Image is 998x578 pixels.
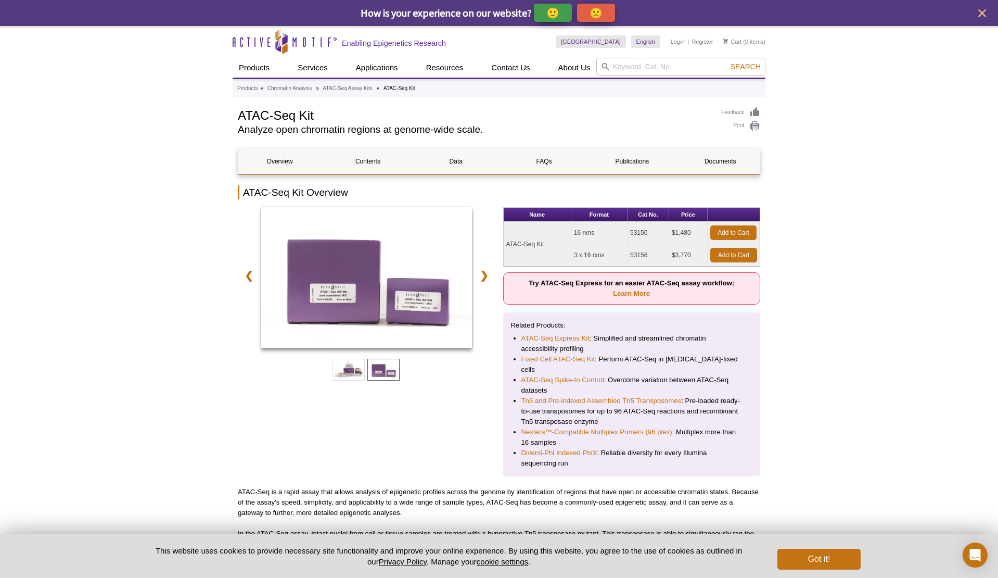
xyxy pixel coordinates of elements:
[727,62,764,71] button: Search
[233,58,276,78] a: Products
[529,279,734,297] strong: Try ATAC-Seq Express for an easier ATAC-Seq assay workflow:
[485,58,536,78] a: Contact Us
[137,545,760,567] p: This website uses cookies to provide necessary site functionality and improve your online experie...
[521,396,682,406] a: Tn5 and Pre-indexed Assembled Tn5 Transposomes
[679,149,762,174] a: Documents
[477,557,528,566] button: cookie settings
[267,84,312,93] a: Chromatin Analysis
[238,487,760,518] p: ATAC-Seq is a rapid assay that allows analysis of epigenetic profiles across the genome by identi...
[590,6,603,19] p: 🙁
[379,557,427,566] a: Privacy Policy
[361,6,532,19] span: How is your experience on our website?
[591,149,673,174] a: Publications
[721,107,760,118] a: Feedback
[511,320,753,331] p: Related Products:
[669,222,708,244] td: $1,480
[669,244,708,267] td: $3,770
[552,58,597,78] a: About Us
[316,85,319,91] li: »
[521,396,743,427] li: : Pre-loaded ready-to-use transposomes for up to 96 ATAC-Seq reactions and recombinant Tn5 transp...
[383,85,415,91] li: ATAC-Seq Kit
[723,38,741,45] a: Cart
[521,427,743,448] li: : Multiplex more than 16 samples
[521,448,597,458] a: Diversi-Phi Indexed PhiX
[723,39,728,44] img: Your Cart
[596,58,765,76] input: Keyword, Cat. No.
[261,207,472,348] img: ATAC-Seq Kit
[628,244,669,267] td: 53156
[238,125,711,134] h2: Analyze open chromatin regions at genome-wide scale.
[669,208,708,222] th: Price
[571,244,628,267] td: 3 x 16 rxns
[963,543,988,568] div: Open Intercom Messenger
[261,207,472,351] a: ATAC-Seq Kit
[521,375,604,385] a: ATAC-Seq Spike-In Control
[420,58,470,78] a: Resources
[628,222,669,244] td: 53150
[710,248,757,262] a: Add to Cart
[521,375,743,396] li: : Overcome variation between ATAC-Seq datasets
[687,35,689,48] li: |
[731,62,761,71] span: Search
[260,85,263,91] li: »
[628,208,669,222] th: Cat No.
[238,107,711,122] h1: ATAC-Seq Kit
[571,222,628,244] td: 16 rxns
[521,354,743,375] li: : Perform ATAC-Seq in [MEDICAL_DATA]-fixed cells
[291,58,334,78] a: Services
[504,222,571,267] td: ATAC-Seq Kit
[521,448,743,469] li: : Reliable diversity for every Illumina sequencing run
[323,84,373,93] a: ATAC-Seq Assay Kits
[631,35,660,48] a: English
[473,263,495,287] a: ❯
[238,149,321,174] a: Overview
[692,38,713,45] a: Register
[710,225,757,240] a: Add to Cart
[723,35,765,48] li: (0 items)
[721,121,760,132] a: Print
[237,84,258,93] a: Products
[521,354,595,365] a: Fixed Cell ATAC-Seq Kit
[613,290,650,297] a: Learn More
[521,427,672,437] a: Nextera™-Compatible Multiplex Primers (96 plex)
[503,149,585,174] a: FAQs
[415,149,497,174] a: Data
[556,35,626,48] a: [GEOGRAPHIC_DATA]
[377,85,380,91] li: »
[671,38,685,45] a: Login
[777,549,861,570] button: Got it!
[546,6,559,19] p: 🙂
[504,208,571,222] th: Name
[326,149,409,174] a: Contents
[521,333,590,344] a: ATAC-Seq Express Kit
[238,529,760,549] p: In the ATAC-Seq assay, intact nuclei from cell or tissue samples are treated with a hyperactive T...
[571,208,628,222] th: Format
[976,7,989,20] button: close
[342,39,446,48] h2: Enabling Epigenetics Research
[521,333,743,354] li: : Simplified and streamlined chromatin accessibility profiling
[350,58,404,78] a: Applications
[238,263,260,287] a: ❮
[238,185,760,199] h2: ATAC-Seq Kit Overview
